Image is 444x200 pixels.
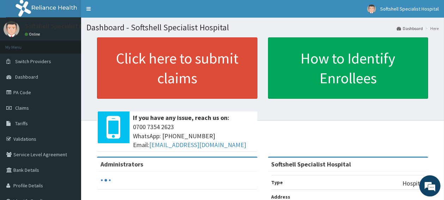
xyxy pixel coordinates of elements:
span: Tariffs [15,120,28,127]
span: Switch Providers [15,58,51,65]
h1: Dashboard - Softshell Specialist Hospital [86,23,439,32]
b: If you have any issue, reach us on: [133,114,229,122]
a: Online [25,32,42,37]
span: Softshell Specialist Hospital [380,6,439,12]
b: Address [272,194,291,200]
img: User Image [4,21,19,37]
b: Type [272,179,283,186]
a: Click here to submit claims [97,37,257,99]
span: 0700 7354 2623 WhatsApp: [PHONE_NUMBER] Email: [133,122,254,150]
p: Hospital [402,179,425,188]
a: Dashboard [397,25,423,31]
a: How to Identify Enrollees [268,37,428,99]
svg: audio-loading [101,175,111,186]
img: User Image [367,5,376,13]
a: [EMAIL_ADDRESS][DOMAIN_NAME] [149,141,246,149]
b: Administrators [101,160,143,168]
p: Softshell Specialist Hospital [25,23,103,29]
span: Dashboard [15,74,38,80]
strong: Softshell Specialist Hospital [272,160,351,168]
span: Claims [15,105,29,111]
li: Here [424,25,439,31]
